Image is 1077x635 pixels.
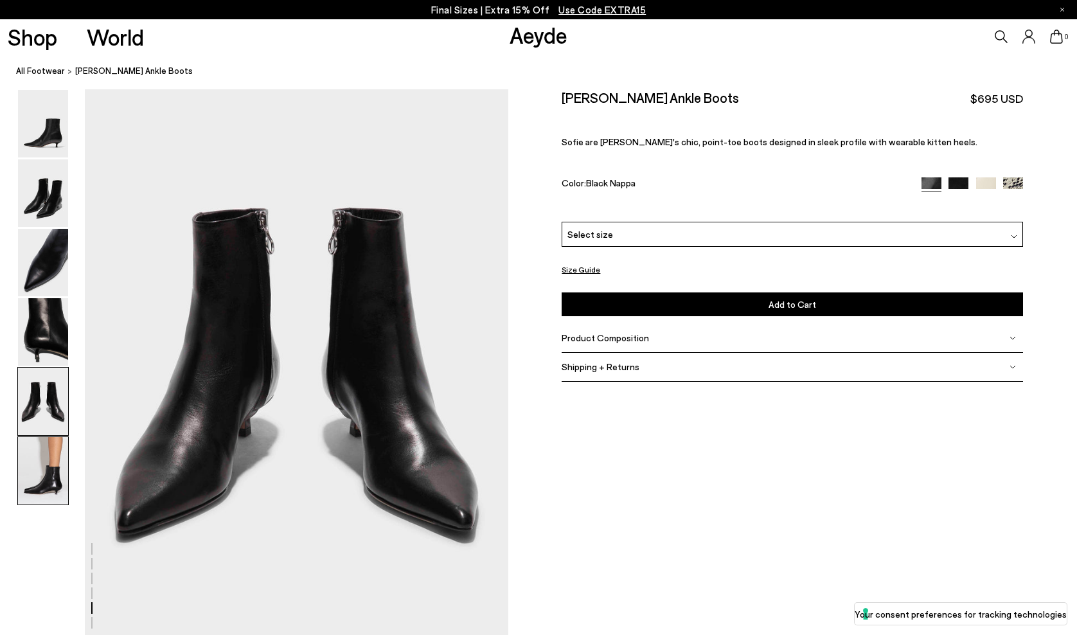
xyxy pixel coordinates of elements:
img: svg%3E [1010,335,1016,341]
span: $695 USD [970,91,1023,107]
span: Add to Cart [769,299,816,310]
img: Sofie Leather Ankle Boots - Image 3 [18,229,68,296]
img: Sofie Leather Ankle Boots - Image 1 [18,90,68,157]
img: Sofie Leather Ankle Boots - Image 6 [18,437,68,505]
a: All Footwear [16,64,65,78]
span: Select size [567,228,613,241]
span: Sofie are [PERSON_NAME]'s chic, point-toe boots designed in sleek profile with wearable kitten he... [562,136,977,147]
span: 0 [1063,33,1069,40]
span: Shipping + Returns [562,361,639,372]
a: Aeyde [510,21,567,48]
a: Shop [8,26,57,48]
label: Your consent preferences for tracking technologies [855,607,1067,621]
span: Product Composition [562,332,649,343]
p: Final Sizes | Extra 15% Off [431,2,646,18]
button: Size Guide [562,262,600,278]
a: World [87,26,144,48]
nav: breadcrumb [16,54,1077,89]
img: Sofie Leather Ankle Boots - Image 2 [18,159,68,227]
span: [PERSON_NAME] Ankle Boots [75,64,193,78]
img: Sofie Leather Ankle Boots - Image 4 [18,298,68,366]
span: Black Nappa [586,177,636,188]
button: Your consent preferences for tracking technologies [855,603,1067,625]
a: 0 [1050,30,1063,44]
img: svg%3E [1010,364,1016,370]
img: svg%3E [1011,233,1017,240]
button: Add to Cart [562,292,1023,316]
img: Sofie Leather Ankle Boots - Image 5 [18,368,68,435]
h2: [PERSON_NAME] Ankle Boots [562,89,739,105]
div: Color: [562,177,906,192]
span: Navigate to /collections/ss25-final-sizes [558,4,646,15]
